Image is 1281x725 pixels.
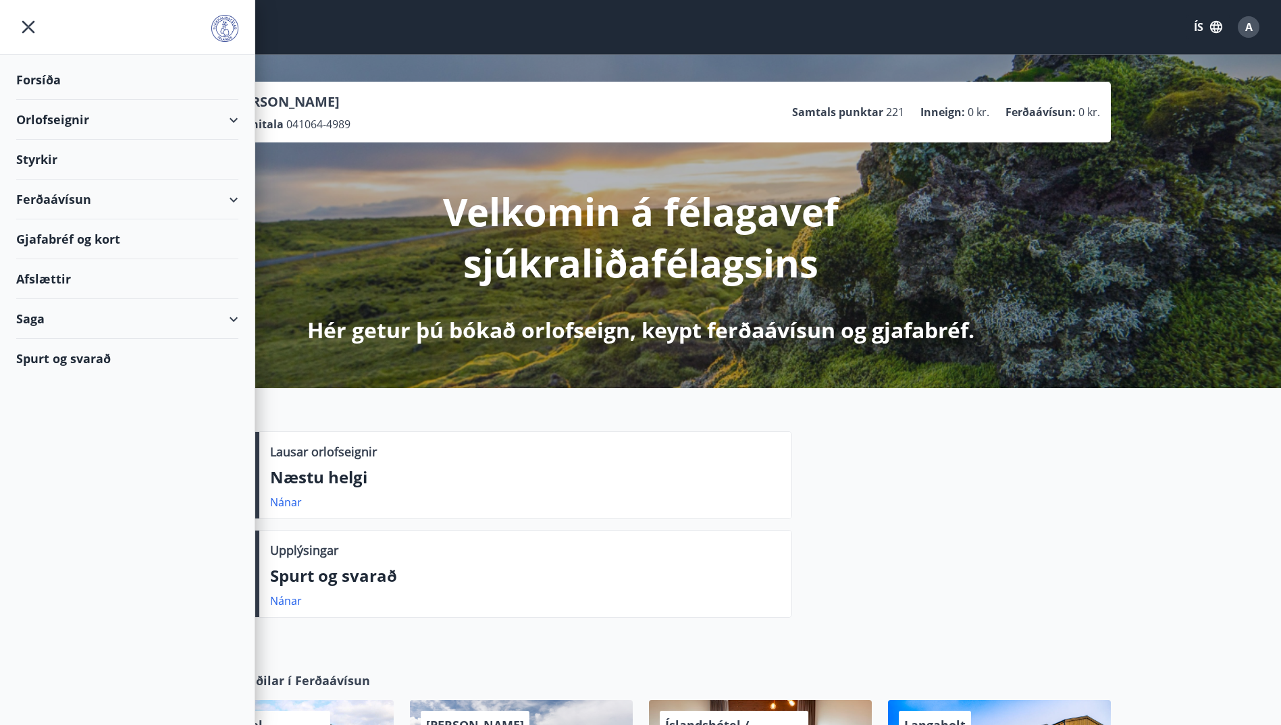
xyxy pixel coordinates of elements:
span: Samstarfsaðilar í Ferðaávísun [187,672,370,689]
div: Orlofseignir [16,100,238,140]
div: Saga [16,299,238,339]
img: union_logo [211,15,238,42]
p: Ferðaávísun : [1005,105,1076,119]
a: Nánar [270,593,302,608]
p: Inneign : [920,105,965,119]
button: menu [16,15,41,39]
p: Upplýsingar [270,541,338,559]
p: Velkomin á félagavef sjúkraliðafélagsins [284,186,997,288]
a: Nánar [270,495,302,510]
p: Kennitala [230,117,284,132]
p: Næstu helgi [270,466,781,489]
p: Spurt og svarað [270,564,781,587]
span: 221 [886,105,904,119]
span: 041064-4989 [286,117,350,132]
span: A [1245,20,1253,34]
div: Forsíða [16,60,238,100]
div: Afslættir [16,259,238,299]
p: Samtals punktar [792,105,883,119]
button: ÍS [1186,15,1230,39]
span: 0 kr. [968,105,989,119]
p: Hér getur þú bókað orlofseign, keypt ferðaávísun og gjafabréf. [307,315,974,345]
div: Styrkir [16,140,238,180]
div: Ferðaávísun [16,180,238,219]
p: [PERSON_NAME] [230,92,350,111]
button: A [1232,11,1265,43]
span: 0 kr. [1078,105,1100,119]
div: Spurt og svarað [16,339,238,378]
div: Gjafabréf og kort [16,219,238,259]
p: Lausar orlofseignir [270,443,377,460]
